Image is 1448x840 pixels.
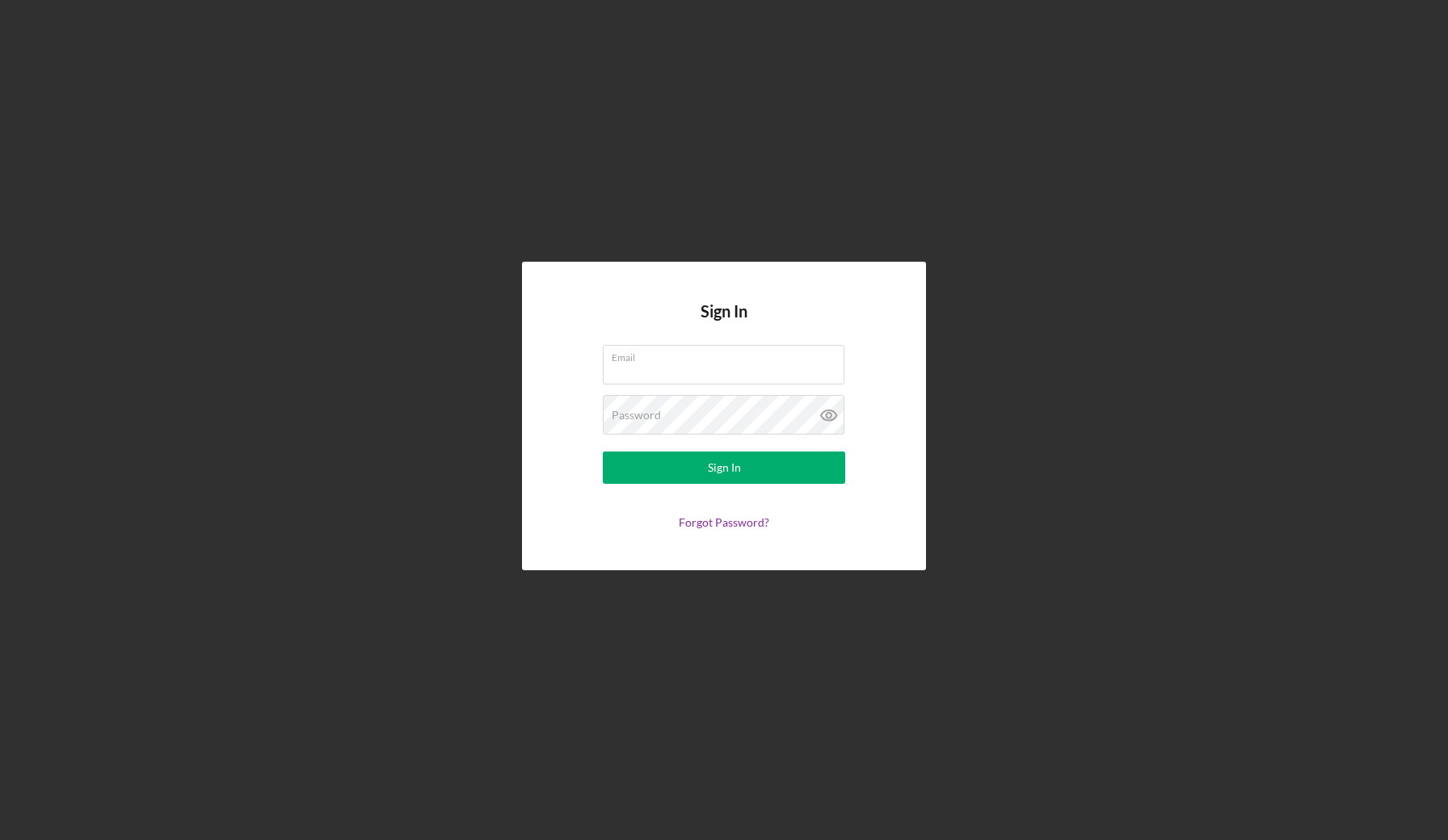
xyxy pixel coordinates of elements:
[603,451,845,484] button: Sign In
[679,515,769,529] a: Forgot Password?
[612,346,844,363] label: Email
[701,302,747,345] h4: Sign In
[708,451,741,484] div: Sign In
[612,409,661,422] label: Password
